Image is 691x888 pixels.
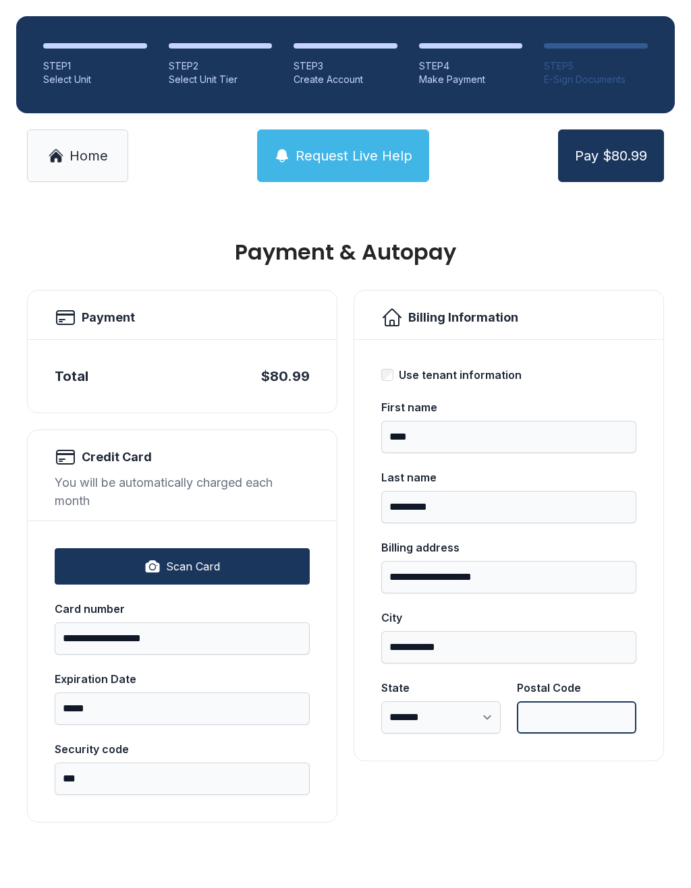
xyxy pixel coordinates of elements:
[408,308,518,327] h2: Billing Information
[381,561,636,593] input: Billing address
[294,59,397,73] div: STEP 3
[517,680,636,696] div: Postal Code
[55,622,310,655] input: Card number
[296,146,412,165] span: Request Live Help
[381,680,501,696] div: State
[55,367,88,386] div: Total
[27,241,664,263] h1: Payment & Autopay
[70,146,108,165] span: Home
[82,448,152,467] h2: Credit Card
[55,763,310,795] input: Security code
[381,399,636,415] div: First name
[169,73,273,86] div: Select Unit Tier
[55,741,310,757] div: Security code
[43,73,147,86] div: Select Unit
[55,692,310,725] input: Expiration Date
[517,701,636,734] input: Postal Code
[82,308,135,327] h2: Payment
[544,59,648,73] div: STEP 5
[55,601,310,617] div: Card number
[544,73,648,86] div: E-Sign Documents
[381,469,636,485] div: Last name
[381,610,636,626] div: City
[55,671,310,687] div: Expiration Date
[294,73,397,86] div: Create Account
[419,59,523,73] div: STEP 4
[381,491,636,523] input: Last name
[381,631,636,663] input: City
[169,59,273,73] div: STEP 2
[575,146,647,165] span: Pay $80.99
[166,558,220,574] span: Scan Card
[261,367,310,386] div: $80.99
[419,73,523,86] div: Make Payment
[381,701,501,734] select: State
[43,59,147,73] div: STEP 1
[399,367,522,383] div: Use tenant information
[381,421,636,453] input: First name
[55,473,310,510] div: You will be automatically charged each month
[381,539,636,556] div: Billing address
